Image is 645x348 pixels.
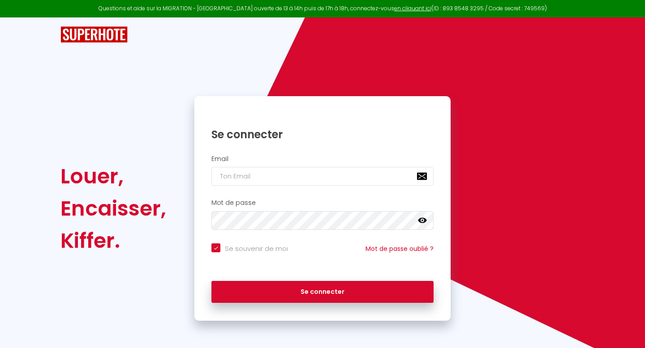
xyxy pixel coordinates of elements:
[211,127,434,141] h1: Se connecter
[394,4,431,12] a: en cliquant ici
[211,199,434,207] h2: Mot de passe
[211,281,434,303] button: Se connecter
[365,244,434,253] a: Mot de passe oublié ?
[60,192,166,225] div: Encaisser,
[211,167,434,186] input: Ton Email
[60,26,128,43] img: SuperHote logo
[60,160,166,192] div: Louer,
[211,155,434,163] h2: Email
[60,225,166,257] div: Kiffer.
